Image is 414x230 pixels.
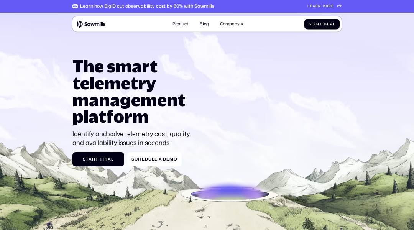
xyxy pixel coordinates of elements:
div: Learn more [307,4,333,8]
div: Schedule a Demo [131,157,177,162]
div: Company [220,21,240,26]
a: Learn more [307,4,342,8]
a: Blog [197,18,212,30]
a: Start Trial [72,152,124,166]
div: Start Trial [77,157,120,162]
a: Start Trial [304,19,340,30]
div: Learn how BigID cut observability cost by 60% with Sawmills [80,3,214,9]
h1: The smart telemetry management platform [72,58,192,125]
p: Identify and solve telemetry cost, quality, and availability issues in seconds [72,130,192,147]
div: Start Trial [309,22,335,26]
a: Schedule a Demo [127,152,182,166]
a: Product [169,18,191,30]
